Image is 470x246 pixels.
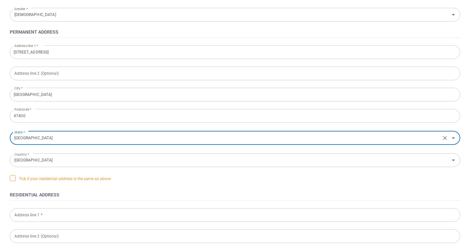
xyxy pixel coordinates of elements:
[14,128,25,136] label: State *
[14,86,23,91] label: City *
[10,191,460,199] h4: Residential Address
[14,5,28,13] label: Gender *
[449,10,458,19] button: Open
[14,43,38,48] label: Address line 1 *
[449,156,458,165] button: Open
[440,133,449,143] button: Clear
[10,175,111,182] span: Tick if your residential address is the same as above
[14,150,29,159] label: Country *
[14,107,31,112] label: Postcode *
[10,28,460,36] h4: Permanent Address
[449,133,458,143] button: Open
